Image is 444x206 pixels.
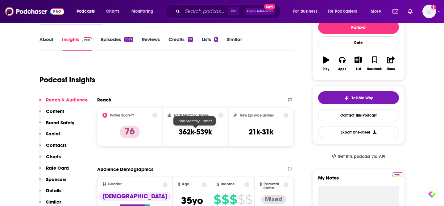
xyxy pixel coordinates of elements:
button: Content [39,108,64,120]
a: About [39,36,53,51]
div: Apps [338,67,346,71]
a: Show notifications dropdown [390,6,400,17]
span: Tell Me Why [351,96,373,101]
button: open menu [324,6,366,16]
button: Show profile menu [422,5,436,18]
button: List [350,52,366,75]
p: Reach & Audience [46,97,88,103]
button: Reach & Audience [39,97,88,108]
button: open menu [72,6,103,16]
img: Podchaser - Follow, Share and Rate Podcasts [5,6,64,17]
p: Contacts [46,142,67,148]
div: Share [387,67,395,71]
p: Similar [46,199,61,205]
button: tell me why sparkleTell Me Why [318,91,399,104]
span: Charts [106,7,119,16]
span: $ [222,195,229,204]
button: Rate Card [39,165,69,176]
img: tell me why sparkle [344,96,349,101]
a: Get this podcast via API [326,149,391,164]
span: New [264,4,275,10]
a: Contact This Podcast [318,109,399,121]
span: More [371,7,381,16]
span: Age [182,182,189,186]
button: Charts [39,154,61,165]
a: Lists6 [202,36,218,51]
a: Charts [102,6,123,16]
h2: Audience Demographics [97,166,153,172]
button: Social [39,131,60,142]
img: Podchaser Pro [82,37,93,42]
div: List [356,67,361,71]
span: For Business [293,7,317,16]
button: open menu [127,6,161,16]
button: Apps [334,52,350,75]
button: open menu [366,6,389,16]
div: 97 [188,37,193,42]
a: Reviews [142,36,160,51]
span: Logged in as zhopson [422,5,436,18]
div: Bookmark [367,67,382,71]
p: Details [46,187,61,193]
button: Details [39,187,61,199]
span: For Podcasters [328,7,357,16]
label: My Notes [318,175,399,186]
button: open menu [289,6,325,16]
span: $ [245,195,252,204]
button: Brand Safety [39,120,74,131]
button: Play [318,52,334,75]
img: Podchaser Pro [392,172,403,177]
div: Rate [318,36,399,49]
a: Pro website [392,171,403,177]
div: [DEMOGRAPHIC_DATA] [99,192,171,201]
h3: 21k-31k [249,127,273,137]
p: Sponsors [46,176,66,182]
span: ⌘ K [228,7,239,15]
a: InsightsPodchaser Pro [62,36,93,51]
h3: 362k-539k [179,127,212,137]
h2: New Episode Listens [240,113,274,117]
button: Open AdvancedNew [244,8,276,15]
h1: Podcast Insights [39,75,95,84]
span: $ [214,195,221,204]
input: Search podcasts, credits, & more... [182,6,228,16]
span: Monitoring [131,7,153,16]
p: Rate Card [46,165,69,171]
button: Export One-Sheet [318,126,399,138]
button: Share [383,52,399,75]
p: Brand Safety [46,120,74,126]
button: Follow [318,20,399,34]
div: 6 [214,37,218,42]
span: Gender [108,182,122,186]
a: Show notifications dropdown [405,6,415,17]
span: Parental Status [263,182,283,190]
span: Podcasts [77,7,95,16]
div: Mixed [261,195,286,204]
a: Episodes1077 [101,36,133,51]
p: Charts [46,154,61,159]
h2: Power Score™ [110,113,134,117]
button: Bookmark [367,52,383,75]
div: Search podcasts, credits, & more... [171,4,287,19]
h2: Total Monthly Listens [174,113,209,117]
h2: Reach [97,97,111,103]
a: Similar [227,36,242,51]
span: Open Advanced [247,10,273,13]
span: Get this podcast via API [338,154,385,159]
span: $ [230,195,237,204]
span: Total Monthly Listens [177,119,212,123]
img: User Profile [422,5,436,18]
a: Credits97 [168,36,193,51]
div: Play [323,67,329,71]
button: Sponsors [39,176,66,188]
p: Content [46,108,64,114]
button: Contacts [39,142,67,154]
p: Social [46,131,60,137]
span: $ [238,195,245,204]
div: 1077 [124,37,133,42]
p: 76 [120,126,140,138]
svg: Add a profile image [431,5,436,10]
span: Income [221,182,235,186]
